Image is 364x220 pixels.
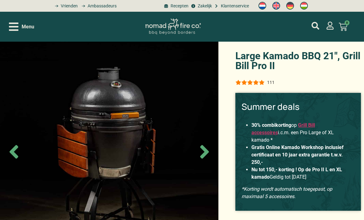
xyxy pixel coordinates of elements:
img: Nomad Logo [145,19,201,35]
a: mijn account [312,22,319,30]
span: Next slide [194,141,215,163]
strong: Gratis Online Kamado Workshop inclusief certificaat en 10 jaar extra garantie t.w.v. 250,- [251,144,344,165]
span: Klantenservice [219,3,249,9]
strong: Nu tot 150,- korting ! Op de Pro II L en XL kamado [251,167,342,180]
span: 0 [345,20,350,25]
span: Vrienden [59,3,78,9]
strong: 30% combikorting [251,122,291,128]
a: grill bill ambassadors [79,3,116,9]
h3: Summer deals [242,102,355,112]
span: Menu [22,23,34,31]
span: Previous slide [3,141,25,163]
div: 111 [267,79,275,85]
a: Switch to Duits [283,0,297,11]
div: Open/Close Menu [9,21,34,32]
a: grill bill vrienden [53,3,78,9]
img: Hongaars [300,2,308,10]
a: grill bill klantenservice [213,3,249,9]
img: Engels [272,2,280,10]
a: Grill Bill accessoires [251,122,315,135]
em: *Korting wordt automatisch toegepast, op maximaal 5 accessoires. [242,186,332,199]
img: Duits [286,2,294,10]
img: Nederlands [259,2,266,10]
span: Ambassadeurs [86,3,117,9]
a: mijn account [326,22,334,30]
span: Zakelijk [196,3,212,9]
a: Switch to Hongaars [297,0,311,11]
a: 0 [331,19,355,35]
span: Recepten [169,3,188,9]
li: op i.c.m. een Pro Large of XL kamado * [251,122,345,144]
a: grill bill zakeljk [190,3,212,9]
li: Geldig tot [DATE] [251,166,345,181]
a: Switch to Engels [269,0,283,11]
h1: Large Kamado BBQ 21″, Grill Bill Pro II [235,51,361,71]
a: BBQ recepten [163,3,188,9]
